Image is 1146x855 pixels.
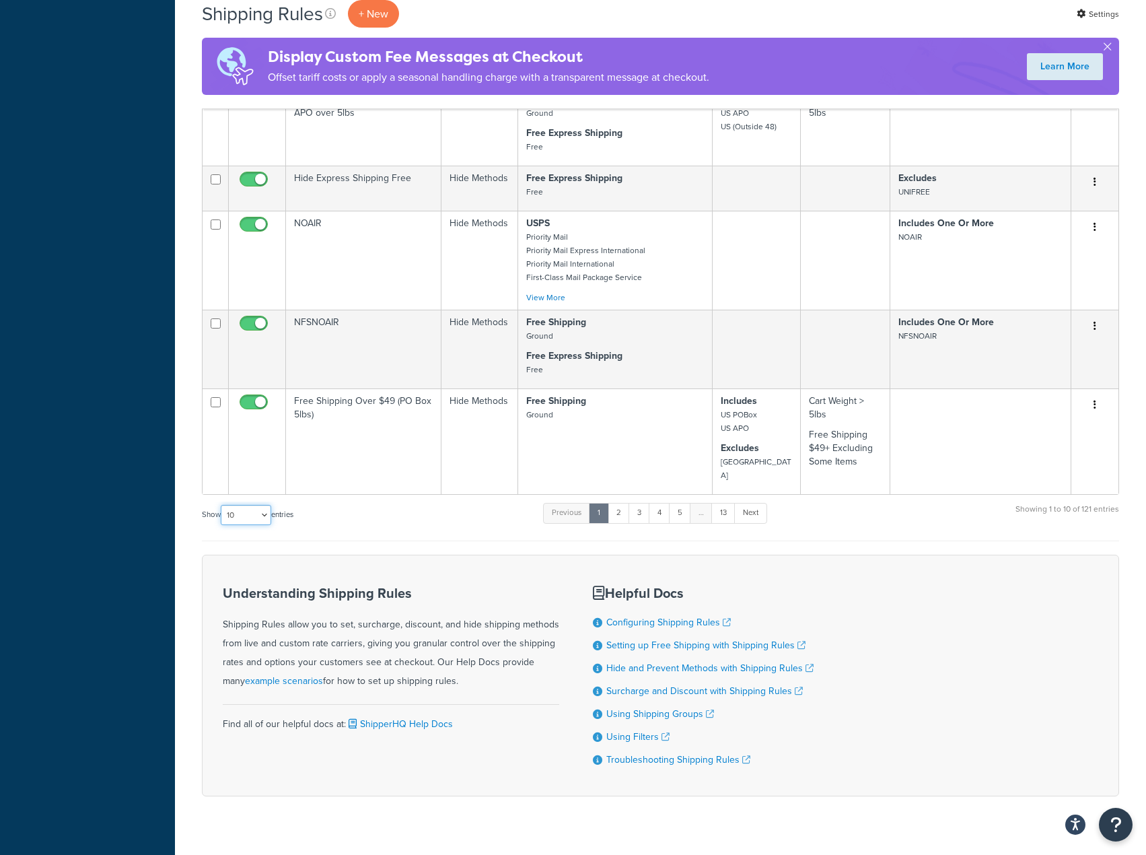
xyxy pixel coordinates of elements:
[286,310,441,388] td: NFSNOAIR
[801,388,890,494] td: Cart Weight > 5lbs
[223,704,559,734] div: Find all of our helpful docs at:
[721,107,777,133] small: US APO US (Outside 48)
[593,586,814,601] h3: Helpful Docs
[202,1,323,27] h1: Shipping Rules
[711,503,736,523] a: 13
[629,503,650,523] a: 3
[268,68,709,87] p: Offset tariff costs or apply a seasonal handling charge with a transparent message at checkout.
[1077,5,1119,24] a: Settings
[606,638,805,652] a: Setting up Free Shipping with Shipping Rules
[346,717,453,731] a: ShipperHQ Help Docs
[526,349,622,363] strong: Free Express Shipping
[543,503,590,523] a: Previous
[441,388,518,494] td: Hide Methods
[801,87,890,166] td: Cart Weight > 5lbs
[898,315,994,329] strong: Includes One Or More
[589,503,609,523] a: 1
[608,503,630,523] a: 2
[606,615,731,629] a: Configuring Shipping Rules
[441,87,518,166] td: Hide Methods
[898,330,937,342] small: NFSNOAIR
[606,753,750,767] a: Troubleshooting Shipping Rules
[1015,502,1119,531] div: Showing 1 to 10 of 121 entries
[526,292,565,304] a: View More
[721,441,759,455] strong: Excludes
[526,330,553,342] small: Ground
[898,231,922,243] small: NOAIR
[898,216,994,230] strong: Includes One Or More
[526,364,543,376] small: Free
[690,503,713,523] a: …
[441,211,518,310] td: Hide Methods
[606,707,714,721] a: Using Shipping Groups
[898,186,930,198] small: UNIFREE
[526,186,543,198] small: Free
[734,503,767,523] a: Next
[286,211,441,310] td: NOAIR
[649,503,670,523] a: 4
[606,661,814,675] a: Hide and Prevent Methods with Shipping Rules
[526,394,586,408] strong: Free Shipping
[809,428,882,469] p: Free Shipping $49+ Excluding Some Items
[202,38,268,95] img: duties-banner-06bc72dcb5fe05cb3f9472aba00be2ae8eb53ab6f0d8bb03d382ba314ac3c341.png
[526,409,553,421] small: Ground
[202,505,293,525] label: Show entries
[268,46,709,68] h4: Display Custom Fee Messages at Checkout
[245,674,323,688] a: example scenarios
[721,456,791,481] small: [GEOGRAPHIC_DATA]
[669,503,691,523] a: 5
[441,310,518,388] td: Hide Methods
[606,684,803,698] a: Surcharge and Discount with Shipping Rules
[526,315,586,329] strong: Free Shipping
[526,231,645,283] small: Priority Mail Priority Mail Express International Priority Mail International First-Class Mail Pa...
[526,171,622,185] strong: Free Express Shipping
[526,107,553,119] small: Ground
[286,388,441,494] td: Free Shipping Over $49 (PO Box 5lbs)
[526,216,550,230] strong: USPS
[1027,53,1103,80] a: Learn More
[721,409,757,434] small: US POBox US APO
[526,126,622,140] strong: Free Express Shipping
[606,730,670,744] a: Using Filters
[1099,808,1133,842] button: Open Resource Center
[441,166,518,211] td: Hide Methods
[526,141,543,153] small: Free
[221,505,271,525] select: Showentries
[898,171,937,185] strong: Excludes
[223,586,559,691] div: Shipping Rules allow you to set, surcharge, discount, and hide shipping methods from live and cus...
[721,394,757,408] strong: Includes
[223,586,559,601] h3: Understanding Shipping Rules
[286,166,441,211] td: Hide Express Shipping Free
[286,87,441,166] td: No Free Shipping for PO box / APO over 5lbs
